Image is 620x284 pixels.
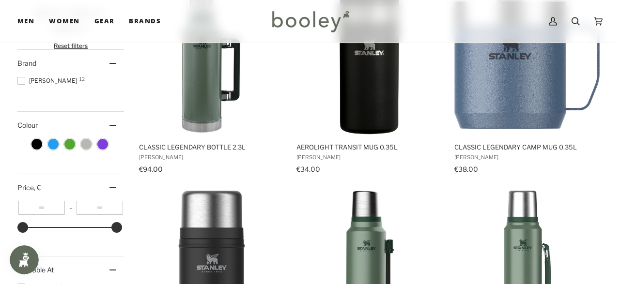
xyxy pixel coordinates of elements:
[79,76,85,81] span: 12
[454,165,478,173] span: €38.00
[10,245,39,274] iframe: Button to open loyalty program pop-up
[94,16,115,26] span: Gear
[17,16,34,26] span: Men
[34,183,41,192] span: , €
[64,139,75,149] span: Colour: Green
[81,139,92,149] span: Colour: Grey
[17,42,124,49] li: Reset filters
[454,143,600,151] span: Classic Legendary Camp Mug 0.35L
[65,204,77,211] span: –
[97,139,108,149] span: Colour: Purple
[17,121,45,129] span: Colour
[296,165,320,173] span: €34.00
[139,154,284,161] span: [PERSON_NAME]
[17,76,80,85] span: [PERSON_NAME]
[31,139,42,149] span: Colour: Black
[17,183,41,192] span: Price
[48,139,59,149] span: Colour: Blue
[17,59,36,67] span: Brand
[54,42,88,49] span: Reset filters
[129,16,161,26] span: Brands
[296,154,442,161] span: [PERSON_NAME]
[139,165,163,173] span: €94.00
[268,7,353,35] img: Booley
[139,143,284,151] span: Classic Legendary Bottle 2.3L
[296,143,442,151] span: Aerolight Transit Mug 0.35L
[454,154,600,161] span: [PERSON_NAME]
[49,16,79,26] span: Women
